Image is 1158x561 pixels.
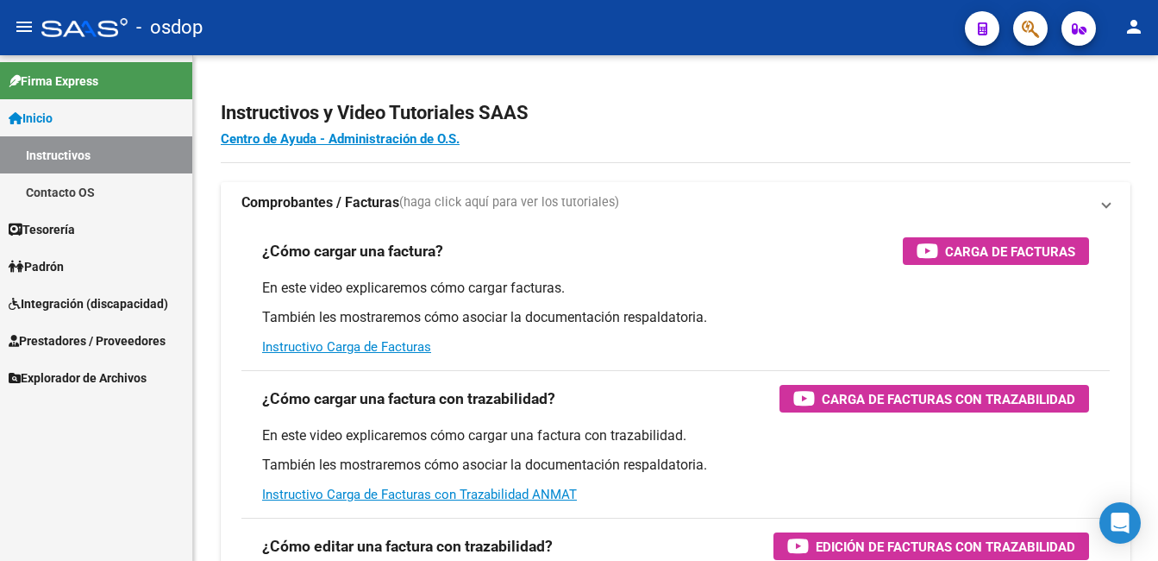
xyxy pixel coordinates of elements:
[9,72,98,91] span: Firma Express
[262,308,1089,327] p: También les mostraremos cómo asociar la documentación respaldatoria.
[14,16,34,37] mat-icon: menu
[9,294,168,313] span: Integración (discapacidad)
[262,239,443,263] h3: ¿Cómo cargar una factura?
[399,193,619,212] span: (haga click aquí para ver los tutoriales)
[221,182,1130,224] mat-expansion-panel-header: Comprobantes / Facturas(haga click aquí para ver los tutoriales)
[9,369,147,388] span: Explorador de Archivos
[262,339,431,355] a: Instructivo Carga de Facturas
[262,279,1089,298] p: En este video explicaremos cómo cargar facturas.
[779,385,1089,413] button: Carga de Facturas con Trazabilidad
[903,237,1089,265] button: Carga de Facturas
[262,487,577,502] a: Instructivo Carga de Facturas con Trazabilidad ANMAT
[9,331,166,350] span: Prestadores / Proveedores
[773,533,1089,560] button: Edición de Facturas con Trazabilidad
[262,534,553,558] h3: ¿Cómo editar una factura con trazabilidad?
[1124,16,1144,37] mat-icon: person
[221,97,1130,129] h2: Instructivos y Video Tutoriales SAAS
[262,387,555,411] h3: ¿Cómo cargar una factura con trazabilidad?
[262,426,1089,445] p: En este video explicaremos cómo cargar una factura con trazabilidad.
[822,388,1075,410] span: Carga de Facturas con Trazabilidad
[9,257,64,276] span: Padrón
[9,220,75,239] span: Tesorería
[9,109,53,128] span: Inicio
[262,456,1089,475] p: También les mostraremos cómo asociar la documentación respaldatoria.
[221,131,460,147] a: Centro de Ayuda - Administración de O.S.
[816,536,1075,558] span: Edición de Facturas con Trazabilidad
[1099,502,1141,544] div: Open Intercom Messenger
[945,241,1075,262] span: Carga de Facturas
[136,9,203,47] span: - osdop
[241,193,399,212] strong: Comprobantes / Facturas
